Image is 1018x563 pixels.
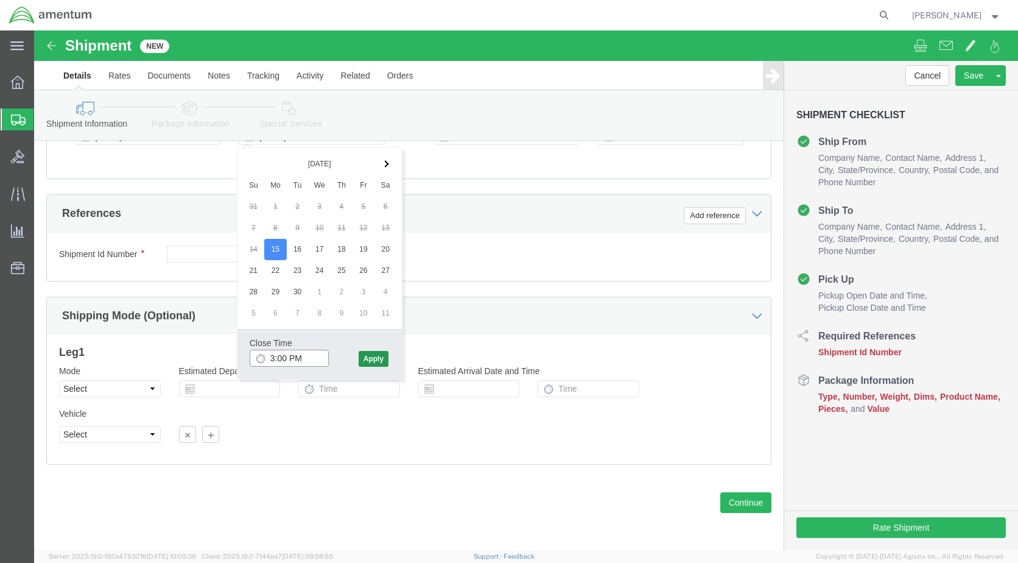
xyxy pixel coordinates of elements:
[202,553,333,560] span: Client: 2025.19.0-7f44ea7
[474,553,504,560] a: Support
[816,551,1003,562] span: Copyright © [DATE]-[DATE] Agistix Inc., All Rights Reserved
[504,553,535,560] a: Feedback
[9,6,93,24] img: logo
[911,8,1002,23] button: [PERSON_NAME]
[34,30,1018,550] iframe: FS Legacy Container
[147,553,196,560] span: [DATE] 10:05:38
[282,553,333,560] span: [DATE] 09:58:55
[49,553,196,560] span: Server: 2025.19.0-192a4753216
[912,9,981,22] span: Eric Aanesatd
